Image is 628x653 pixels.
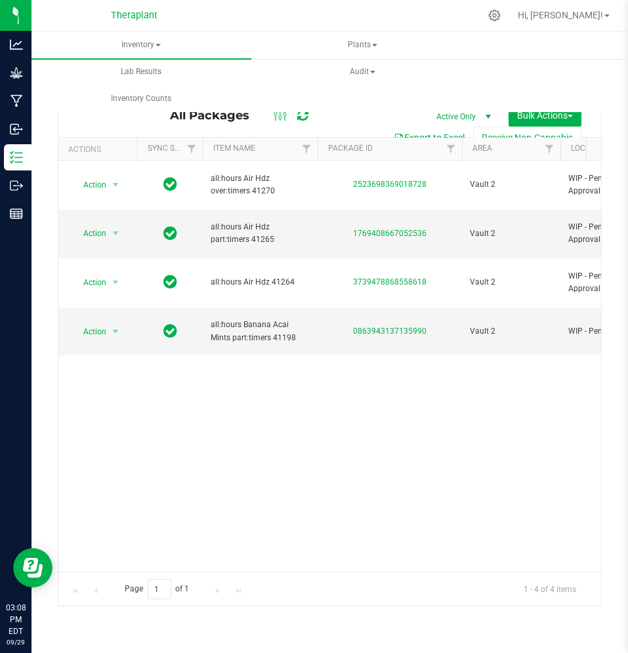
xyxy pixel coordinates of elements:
input: 1 [148,579,171,599]
div: Manage settings [486,9,503,22]
p: 09/29 [6,637,26,647]
inline-svg: Analytics [10,38,23,51]
span: select [108,176,124,194]
a: Package ID [328,144,373,153]
span: Inventory Counts [93,93,189,104]
span: Page of 1 [114,579,200,599]
span: Vault 2 [470,228,553,240]
span: In Sync [163,175,177,193]
a: Sync Status [148,144,198,153]
a: 1769408667052536 [353,229,427,238]
inline-svg: Inventory [10,151,23,164]
span: All Packages [170,108,262,123]
span: Bulk Actions [517,110,573,121]
span: all:hours Air Hdz over:timers 41270 [211,172,310,197]
p: 03:08 PM EDT [6,602,26,637]
a: 3739478868558618 [353,277,427,287]
a: Item Name [213,144,255,153]
a: Audit [253,58,472,86]
span: Plants [253,32,472,58]
a: 0863943137135990 [353,326,427,336]
span: In Sync [163,273,177,291]
span: In Sync [163,322,177,340]
a: Filter [181,138,203,160]
span: all:hours Air Hdz part:timers 41265 [211,221,310,246]
span: Vault 2 [470,325,553,338]
span: Lab Results [103,66,179,77]
button: Bulk Actions [509,104,581,127]
span: Action [72,224,107,243]
span: Vault 2 [470,276,553,288]
a: Inventory [31,31,251,59]
span: all:hours Air Hdz 41264 [211,276,310,288]
span: Audit [253,59,472,85]
a: Lab Results [31,58,251,86]
a: Location [571,144,608,153]
inline-svg: Inbound [10,123,23,136]
a: Area [472,144,492,153]
a: Plants [253,31,472,59]
inline-svg: Grow [10,66,23,79]
span: Theraplant [111,10,157,21]
span: Action [72,273,107,292]
span: select [108,323,124,341]
span: Action [72,176,107,194]
span: Action [72,323,107,341]
span: 1 - 4 of 4 items [513,579,587,599]
span: Hi, [PERSON_NAME]! [518,10,603,20]
a: Filter [539,138,560,160]
button: Receive Non-Cannabis [473,127,581,149]
a: Inventory Counts [31,85,251,113]
a: 2523698369018728 [353,180,427,189]
span: Vault 2 [470,178,553,191]
a: Filter [440,138,462,160]
inline-svg: Outbound [10,179,23,192]
a: Filter [296,138,318,160]
span: all:hours Banana Acai Mints part:timers 41198 [211,319,310,344]
div: Actions [68,145,132,154]
span: select [108,273,124,292]
span: In Sync [163,224,177,243]
iframe: Resource center [13,548,52,587]
inline-svg: Reports [10,207,23,220]
inline-svg: Manufacturing [10,94,23,108]
span: select [108,224,124,243]
button: Export to Excel [385,127,473,149]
